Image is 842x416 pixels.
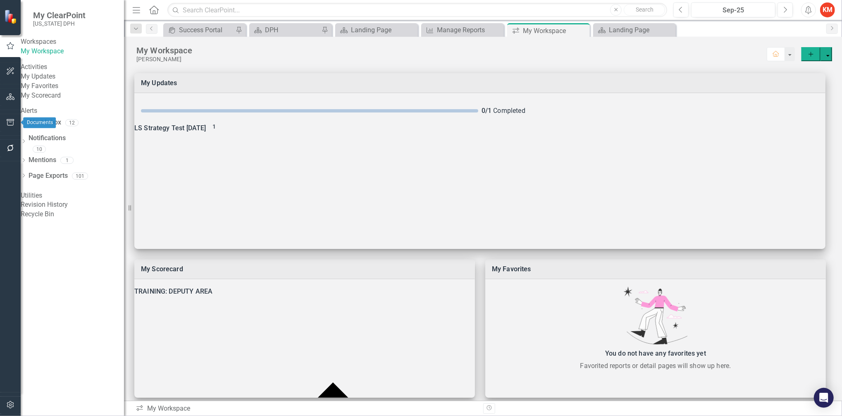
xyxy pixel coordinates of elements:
[29,171,68,181] a: Page Exports
[21,72,124,81] a: My Updates
[691,2,775,17] button: Sep-25
[165,25,234,35] a: Success Portal
[482,106,819,116] div: Completed
[251,25,320,35] a: DPH
[21,81,124,91] a: My Favorites
[60,157,74,164] div: 1
[21,37,124,47] div: Workspaces
[21,191,124,201] div: Utilities
[141,265,183,273] a: My Scorecard
[134,122,825,134] div: LS Strategy Test [DATE]
[820,2,835,17] button: KM
[801,47,821,61] button: select merge strategy
[72,172,88,179] div: 101
[141,79,177,87] a: My Updates
[624,4,665,16] button: Search
[801,47,832,61] div: split button
[179,25,234,35] div: Success Portal
[167,3,667,17] input: Search ClearPoint...
[136,56,767,63] div: [PERSON_NAME]
[24,117,56,128] div: Documents
[821,47,832,61] button: select merge strategy
[33,20,86,27] small: [US_STATE] DPH
[492,265,531,273] a: My Favorites
[136,404,477,414] div: My Workspace
[4,10,19,24] img: ClearPoint Strategy
[337,25,416,35] a: Landing Page
[489,361,822,371] div: Favorited reports or detail pages will show up here.
[265,25,320,35] div: DPH
[636,6,654,13] span: Search
[609,25,674,35] div: Landing Page
[423,25,502,35] a: Manage Reports
[489,348,822,359] div: You do not have any favorites yet
[21,62,124,72] div: Activities
[351,25,416,35] div: Landing Page
[814,388,834,408] div: Open Intercom Messenger
[212,123,216,130] span: 1
[134,286,475,297] div: TRAINING: DEPUTY AREA
[65,119,79,126] div: 12
[523,26,588,36] div: My Workspace
[21,210,124,219] a: Recycle Bin
[29,155,56,165] a: Mentions
[33,10,86,20] span: My ClearPoint
[482,106,491,116] div: 0 / 1
[33,146,46,153] div: 10
[21,106,124,116] div: Alerts
[694,5,773,15] div: Sep-25
[136,45,767,56] div: My Workspace
[21,91,124,100] a: My Scorecard
[21,47,124,56] a: My Workspace
[29,134,124,143] a: Notifications
[21,200,124,210] a: Revision History
[595,25,674,35] a: Landing Page
[437,25,502,35] div: Manage Reports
